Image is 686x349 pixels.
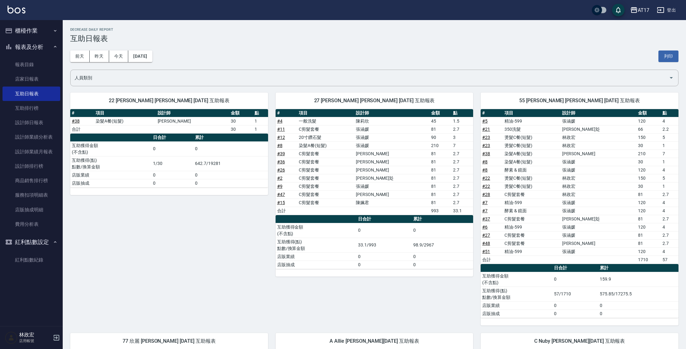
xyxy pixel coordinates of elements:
button: 登出 [654,4,678,16]
td: 互助獲得(點) 點數/換算金額 [276,238,357,252]
td: [PERSON_NAME] [354,166,430,174]
td: 燙髮C餐(短髮) [503,182,561,190]
span: 55 [PERSON_NAME] [PERSON_NAME] [DATE] 互助報表 [488,98,671,104]
td: 2.7 [661,190,678,198]
td: 993 [430,207,451,215]
th: 累計 [193,134,268,142]
td: 90 [430,133,451,141]
td: 57 [661,256,678,264]
td: 張涵媛 [354,182,430,190]
td: 1 [661,141,678,150]
td: [PERSON_NAME] [561,150,637,158]
td: 張涵媛 [354,141,430,150]
td: 0 [151,179,194,187]
a: 商品銷售排行榜 [3,173,60,188]
td: 張涵媛 [561,247,637,256]
td: 81 [636,239,661,247]
td: [PERSON_NAME] [156,117,229,125]
td: 店販業績 [481,301,552,309]
th: 日合計 [151,134,194,142]
td: C剪髮套餐 [297,182,354,190]
td: 互助獲得(點) 點數/換算金額 [481,287,552,301]
td: 0 [552,272,598,287]
td: 張涵媛 [354,125,430,133]
td: 店販抽成 [481,309,552,318]
td: 0 [552,309,598,318]
a: #11 [277,127,285,132]
a: #8 [482,159,488,164]
td: 2.7 [451,182,473,190]
td: 合計 [276,207,298,215]
td: 店販業績 [70,171,151,179]
th: 累計 [598,264,678,272]
td: 合計 [70,125,94,133]
td: 4 [661,247,678,256]
td: C剪髮套餐 [297,125,354,133]
a: #38 [482,151,490,156]
a: #4 [277,119,282,124]
td: 2.7 [451,166,473,174]
td: 2.7 [661,231,678,239]
td: 81 [430,150,451,158]
td: 4 [661,207,678,215]
td: 店販抽成 [70,179,151,187]
td: [PERSON_NAME] [354,150,430,158]
a: #48 [482,241,490,246]
a: #7 [482,208,488,213]
td: 81 [636,190,661,198]
button: Open [666,73,676,83]
td: 159.9 [598,272,678,287]
td: [PERSON_NAME] [354,190,430,198]
td: 燙髮C餐(短髮) [503,141,561,150]
td: 66 [636,125,661,133]
a: #28 [482,192,490,197]
td: 33.1/993 [356,238,412,252]
td: [PERSON_NAME]彣 [561,215,637,223]
td: 4 [661,198,678,207]
td: 5 [661,133,678,141]
th: 金額 [636,109,661,117]
th: # [70,109,94,117]
td: 張涵媛 [561,223,637,231]
th: 項目 [94,109,156,117]
th: 日合計 [552,264,598,272]
a: 互助排行榜 [3,101,60,115]
a: 紅利點數紀錄 [3,253,60,267]
button: [DATE] [128,50,152,62]
td: 45 [430,117,451,125]
a: #23 [482,135,490,140]
a: #21 [482,127,490,132]
td: 350洗髮 [503,125,561,133]
button: save [612,4,625,16]
td: 81 [430,182,451,190]
td: 林政宏 [561,141,637,150]
td: 酵素 & 鏡面 [503,207,561,215]
a: 服務扣項明細表 [3,188,60,202]
a: #51 [482,249,490,254]
td: 81 [430,198,451,207]
td: 120 [636,223,661,231]
td: 1 [661,158,678,166]
td: 30 [636,182,661,190]
td: C剪髮套餐 [503,239,561,247]
td: 張涵媛 [561,158,637,166]
td: 林政宏 [561,133,637,141]
p: 店用帳號 [19,338,51,344]
a: #38 [72,119,80,124]
td: 120 [636,207,661,215]
a: #22 [482,184,490,189]
th: 金額 [430,109,451,117]
td: 4 [661,223,678,231]
table: a dense table [481,109,678,264]
button: 紅利點數設定 [3,234,60,250]
button: 前天 [70,50,90,62]
td: 染髮A餐(短髮) [503,150,561,158]
th: 設計師 [561,109,637,117]
td: 81 [430,158,451,166]
td: 酵素 & 鏡面 [503,166,561,174]
td: 2.2 [661,125,678,133]
td: 1.5 [451,117,473,125]
td: 張涵媛 [561,231,637,239]
td: 互助獲得(點) 點數/換算金額 [70,156,151,171]
td: 0 [412,261,473,269]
